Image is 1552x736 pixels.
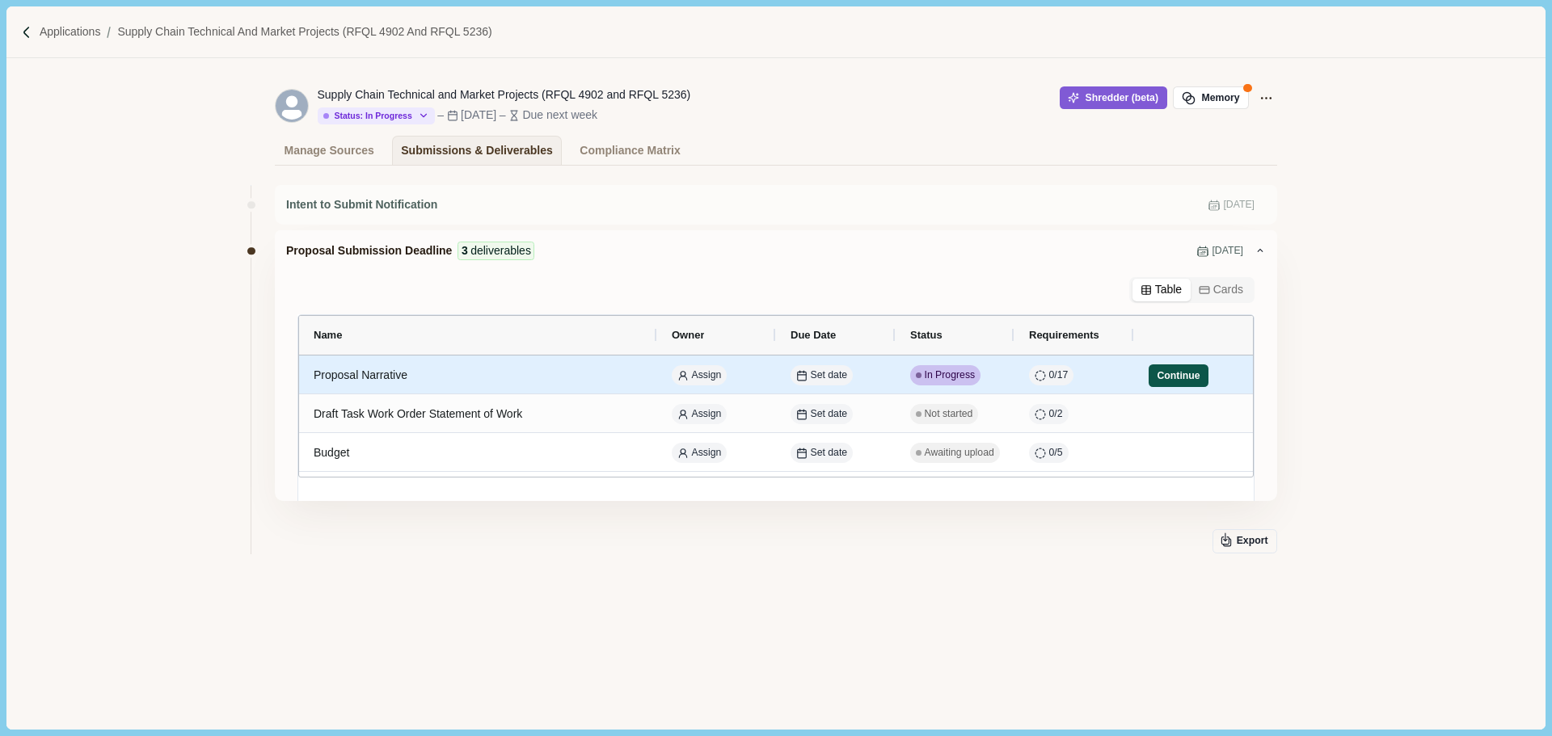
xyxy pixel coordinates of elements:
[910,329,943,341] span: Status
[100,25,117,40] img: Forward slash icon
[1212,529,1277,553] button: Export
[580,137,680,165] div: Compliance Matrix
[314,437,643,469] div: Budget
[1049,446,1063,461] span: 0 / 5
[811,407,848,422] span: Set date
[276,90,308,122] svg: avatar
[437,107,444,124] div: –
[40,23,101,40] a: Applications
[1255,86,1277,109] button: Application Actions
[1049,368,1069,383] span: 0 / 17
[672,404,727,424] button: Assign
[571,136,690,165] a: Compliance Matrix
[285,137,374,165] div: Manage Sources
[286,196,437,213] span: Intent to Submit Notification
[461,107,496,124] div: [DATE]
[791,365,853,385] button: Set date
[925,368,976,383] span: In Progress
[522,107,597,124] div: Due next week
[925,407,973,422] span: Not started
[318,86,691,103] div: Supply Chain Technical and Market Projects (RFQL 4902 and RFQL 5236)
[791,329,836,341] span: Due Date
[791,404,853,424] button: Set date
[692,368,722,383] span: Assign
[1149,364,1208,387] button: Continue
[1212,244,1243,259] span: [DATE]
[811,368,848,383] span: Set date
[672,365,727,385] button: Assign
[1132,279,1191,301] button: Table
[117,23,491,40] a: Supply Chain Technical and Market Projects (RFQL 4902 and RFQL 5236)
[1029,329,1099,341] span: Requirements
[672,443,727,463] button: Assign
[392,136,563,165] a: Submissions & Deliverables
[1060,86,1167,109] button: Shredder (beta)
[791,443,853,463] button: Set date
[470,242,531,259] span: deliverables
[500,107,506,124] div: –
[692,407,722,422] span: Assign
[1223,198,1255,212] span: [DATE]
[314,329,342,341] span: Name
[318,107,435,124] button: Status: In Progress
[692,446,722,461] span: Assign
[925,446,994,461] span: Awaiting upload
[323,111,412,121] div: Status: In Progress
[314,398,643,430] div: Draft Task Work Order Statement of Work
[401,137,553,165] div: Submissions & Deliverables
[1049,407,1063,422] span: 0 / 2
[462,242,468,259] span: 3
[672,329,704,341] span: Owner
[1173,86,1249,109] button: Memory
[286,242,452,259] span: Proposal Submission Deadline
[811,446,848,461] span: Set date
[314,360,643,391] div: Proposal Narrative
[275,136,383,165] a: Manage Sources
[1191,279,1252,301] button: Cards
[19,25,34,40] img: Forward slash icon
